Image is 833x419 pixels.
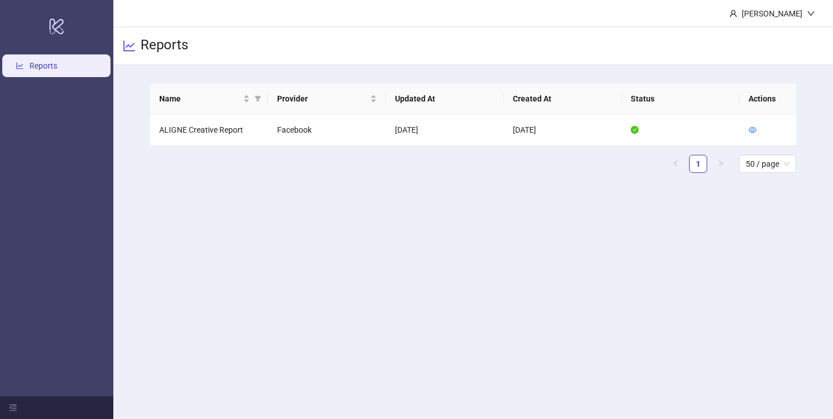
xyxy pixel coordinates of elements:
[666,155,685,173] button: left
[631,126,639,134] span: check-circle
[386,83,504,115] th: Updated At
[666,155,685,173] li: Previous Page
[689,155,707,173] li: 1
[268,83,386,115] th: Provider
[268,115,386,146] td: Facebook
[712,155,730,173] button: right
[150,83,268,115] th: Name
[252,90,263,107] span: filter
[9,404,17,412] span: menu-fold
[749,125,756,134] a: eye
[807,10,815,18] span: down
[712,155,730,173] li: Next Page
[746,155,789,172] span: 50 / page
[122,39,136,53] span: line-chart
[254,95,261,102] span: filter
[672,160,679,167] span: left
[690,155,707,172] a: 1
[386,115,504,146] td: [DATE]
[141,36,188,56] h3: Reports
[717,160,724,167] span: right
[504,115,622,146] td: [DATE]
[622,83,739,115] th: Status
[749,126,756,134] span: eye
[277,92,368,105] span: Provider
[739,155,796,173] div: Page Size
[29,61,57,70] a: Reports
[504,83,622,115] th: Created At
[737,7,807,20] div: [PERSON_NAME]
[739,83,796,115] th: Actions
[150,115,268,146] td: ALIGNE Creative Report
[159,92,241,105] span: Name
[729,10,737,18] span: user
